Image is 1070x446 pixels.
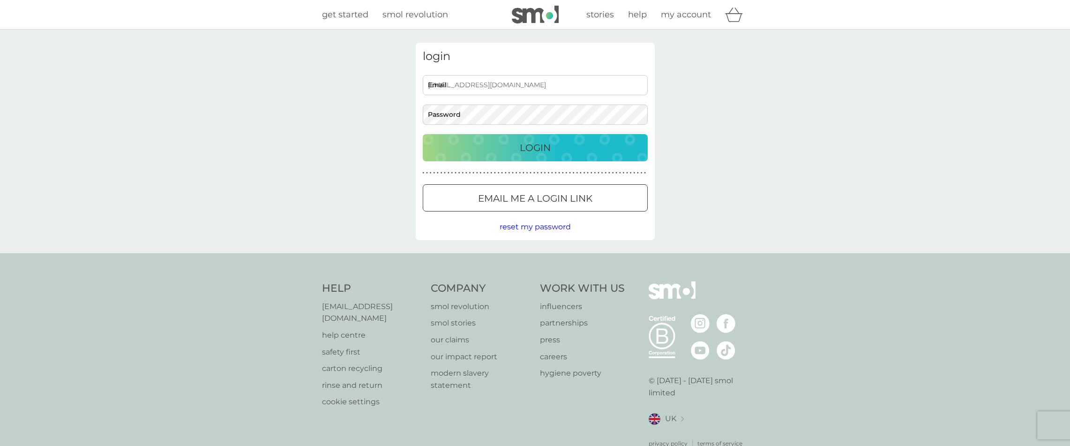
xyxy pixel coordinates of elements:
a: smol revolution [431,301,531,313]
p: ● [441,171,442,175]
p: help centre [322,329,422,341]
p: ● [598,171,599,175]
span: my account [661,9,711,20]
p: ● [558,171,560,175]
p: ● [619,171,621,175]
a: our claims [431,334,531,346]
img: UK flag [649,413,660,425]
p: ● [637,171,639,175]
p: ● [509,171,510,175]
p: ● [519,171,521,175]
p: ● [448,171,449,175]
p: ● [576,171,578,175]
p: ● [608,171,610,175]
a: cookie settings [322,396,422,408]
p: ● [469,171,471,175]
p: ● [544,171,546,175]
p: ● [612,171,614,175]
img: visit the smol Youtube page [691,341,710,360]
p: ● [476,171,478,175]
p: ● [498,171,500,175]
img: select a new location [681,416,684,422]
span: stories [586,9,614,20]
p: ● [516,171,517,175]
img: visit the smol Instagram page [691,314,710,333]
img: visit the smol Facebook page [717,314,735,333]
p: ● [458,171,460,175]
a: rinse and return [322,379,422,392]
p: ● [472,171,474,175]
p: ● [573,171,575,175]
p: ● [430,171,432,175]
p: ● [626,171,628,175]
p: ● [580,171,582,175]
p: Email me a login link [478,191,592,206]
p: ● [547,171,549,175]
p: ● [587,171,589,175]
p: ● [533,171,535,175]
p: ● [615,171,617,175]
p: ● [437,171,439,175]
a: hygiene poverty [540,367,625,379]
a: help [628,8,647,22]
a: careers [540,351,625,363]
p: ● [591,171,592,175]
button: Login [423,134,648,161]
a: press [540,334,625,346]
p: ● [433,171,435,175]
p: ● [483,171,485,175]
p: ● [523,171,524,175]
a: partnerships [540,317,625,329]
p: ● [644,171,646,175]
a: influencers [540,301,625,313]
p: ● [584,171,585,175]
span: help [628,9,647,20]
p: © [DATE] - [DATE] smol limited [649,375,748,399]
p: modern slavery statement [431,367,531,391]
p: ● [623,171,625,175]
p: ● [562,171,564,175]
p: ● [494,171,496,175]
h3: login [423,50,648,63]
p: ● [551,171,553,175]
p: ● [537,171,539,175]
a: safety first [322,346,422,358]
a: my account [661,8,711,22]
p: ● [633,171,635,175]
a: carton recycling [322,363,422,375]
a: smol stories [431,317,531,329]
img: smol [649,281,696,313]
span: get started [322,9,368,20]
p: our impact report [431,351,531,363]
p: ● [512,171,514,175]
button: reset my password [500,221,571,233]
p: ● [641,171,643,175]
p: ● [444,171,446,175]
button: Email me a login link [423,184,648,212]
a: [EMAIL_ADDRESS][DOMAIN_NAME] [322,301,422,325]
p: ● [566,171,568,175]
p: ● [601,171,603,175]
p: ● [465,171,467,175]
h4: Help [322,281,422,296]
p: Login [520,140,551,155]
img: visit the smol Tiktok page [717,341,735,360]
p: ● [540,171,542,175]
h4: Work With Us [540,281,625,296]
span: UK [665,413,676,425]
p: ● [487,171,489,175]
p: ● [490,171,492,175]
p: ● [555,171,557,175]
div: basket [725,5,748,24]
